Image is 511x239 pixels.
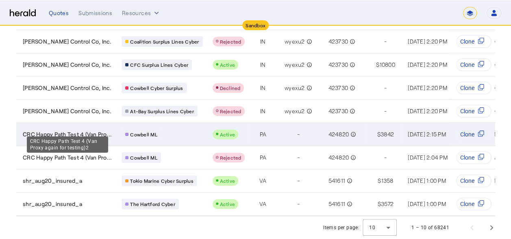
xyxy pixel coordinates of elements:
[376,61,379,69] span: $
[460,130,474,138] span: Clone
[460,61,474,69] span: Clone
[348,37,355,46] mat-icon: info_outline
[23,107,112,115] span: [PERSON_NAME] Control Co, Inc.
[456,35,491,48] button: Clone
[328,130,349,138] span: 424820
[260,84,266,92] span: IN
[23,153,112,162] span: CRC Happy Path Test 4 (Van Pro...
[408,131,446,138] span: [DATE] 2:15 PM
[408,177,446,184] span: [DATE] 1:00 PM
[304,84,312,92] mat-icon: info_outline
[259,200,267,208] span: VA
[328,84,348,92] span: 423730
[260,107,266,115] span: IN
[220,132,235,137] span: Active
[345,177,352,185] mat-icon: info_outline
[460,177,474,185] span: Clone
[328,37,348,46] span: 423730
[328,61,348,69] span: 423730
[408,84,447,91] span: [DATE] 2:20 PM
[285,61,305,69] span: wyexu2
[220,108,241,114] span: Rejected
[328,177,345,185] span: 541611
[460,37,474,46] span: Clone
[130,61,188,68] span: CFC Surplus Lines Cyber
[49,9,69,17] div: Quotes
[323,224,359,232] div: Items per page:
[23,177,82,185] span: shr_aug20_insured_a
[349,153,356,162] mat-icon: info_outline
[220,178,235,184] span: Active
[130,108,194,114] span: At-Bay Surplus Lines Cyber
[408,38,447,45] span: [DATE] 2:20 PM
[220,155,241,160] span: Rejected
[456,58,491,71] button: Clone
[381,177,393,185] span: 1358
[130,85,183,91] span: Cowbell Cyber Surplus
[408,61,447,68] span: [DATE] 2:20 PM
[349,130,356,138] mat-icon: info_outline
[285,107,305,115] span: wyexu2
[408,200,446,207] span: [DATE] 1:00 PM
[456,174,491,187] button: Clone
[242,20,269,30] div: Sandbox
[378,200,381,208] span: $
[23,61,112,69] span: [PERSON_NAME] Control Co, Inc.
[122,9,161,17] button: Resources dropdown menu
[381,130,394,138] span: 3842
[456,81,491,94] button: Clone
[456,105,491,118] button: Clone
[220,201,235,207] span: Active
[259,153,266,162] span: PA
[23,130,112,138] span: CRC Happy Path Test 4 (Van Pro...
[297,153,300,162] span: -
[285,37,305,46] span: wyexu2
[78,9,112,17] div: Submissions
[345,200,352,208] mat-icon: info_outline
[378,177,381,185] span: $
[384,37,387,46] span: -
[130,201,175,207] span: The Hartford Cyber
[23,37,112,46] span: [PERSON_NAME] Control Co, Inc.
[377,130,381,138] span: $
[460,107,474,115] span: Clone
[285,84,305,92] span: wyexu2
[130,131,157,138] span: Cowbell ML
[384,84,387,92] span: -
[456,151,491,164] button: Clone
[348,107,355,115] mat-icon: info_outline
[411,224,449,232] div: 1 – 10 of 68241
[304,107,312,115] mat-icon: info_outline
[259,177,267,185] span: VA
[328,153,349,162] span: 424820
[482,218,501,237] button: Next page
[260,61,266,69] span: IN
[381,200,394,208] span: 3572
[23,200,82,208] span: shr_aug20_insured_a
[220,62,235,68] span: Active
[460,200,474,208] span: Clone
[297,177,300,185] span: -
[27,136,108,153] div: CRC Happy Path Test 4 (Van Proxy again for testing)2
[456,197,491,210] button: Clone
[304,61,312,69] mat-icon: info_outline
[460,153,474,162] span: Clone
[259,130,266,138] span: PA
[220,39,241,44] span: Rejected
[130,38,199,45] span: Coalition Surplus Lines Cyber
[460,84,474,92] span: Clone
[456,128,491,141] button: Clone
[384,153,387,162] span: -
[408,154,448,161] span: [DATE] 2:04 PM
[23,84,112,92] span: [PERSON_NAME] Control Co, Inc.
[130,154,157,161] span: Cowbell ML
[10,9,36,17] img: Herald Logo
[348,61,355,69] mat-icon: info_outline
[328,200,345,208] span: 541611
[408,107,447,114] span: [DATE] 2:20 PM
[384,107,387,115] span: -
[260,37,266,46] span: IN
[348,84,355,92] mat-icon: info_outline
[297,130,300,138] span: -
[297,200,300,208] span: -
